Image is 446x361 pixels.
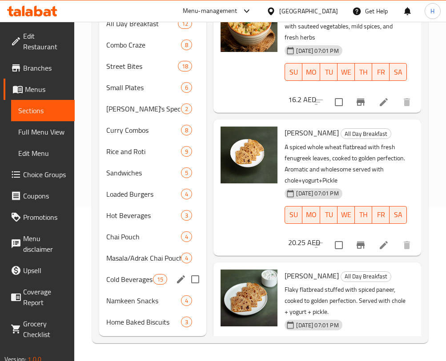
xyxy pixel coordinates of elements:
span: Cold Beverages [106,274,153,285]
div: Hot Beverages3 [99,205,206,226]
span: SA [393,208,403,221]
span: Edit Menu [18,148,68,159]
span: MO [306,208,317,221]
a: Branches [4,57,75,79]
a: Edit Menu [11,143,75,164]
span: H [430,6,434,16]
span: 5 [181,169,192,177]
a: Full Menu View [11,121,75,143]
div: items [153,274,167,285]
div: Sandwiches5 [99,162,206,183]
span: TU [324,66,334,79]
span: WE [341,66,351,79]
h6: 20.25 AED [288,236,320,249]
span: Hot Beverages [106,210,181,221]
h6: 16.2 AED [288,93,316,106]
span: [PERSON_NAME]'s Special [106,103,181,114]
span: Full Menu View [18,127,68,137]
button: TU [320,206,338,224]
span: 3 [181,211,192,220]
span: Chai Pouch [106,231,181,242]
button: delete [396,91,418,113]
span: Edit Restaurant [23,31,68,52]
img: Paneer Paratha [221,270,277,326]
span: [PERSON_NAME] [285,126,339,139]
button: TU [320,63,338,81]
div: Cold Beverages15edit [99,269,206,290]
div: [PERSON_NAME]'s Special2 [99,98,206,119]
div: All Day Breakfast [341,128,391,139]
span: 4 [181,233,192,241]
button: SU [285,206,302,224]
span: TH [358,208,369,221]
a: Coupons [4,185,75,206]
a: Sections [11,100,75,121]
span: Choice Groups [23,169,68,180]
span: Masala/Adrak Chai Pouch [106,253,181,263]
span: 8 [181,41,192,49]
span: All Day Breakfast [341,129,391,139]
a: Edit Restaurant [4,25,75,57]
span: All Day Breakfast [106,18,178,29]
span: Sections [18,105,68,116]
div: Small Plates6 [99,77,206,98]
span: Upsell [23,265,68,276]
span: Coupons [23,190,68,201]
a: Choice Groups [4,164,75,185]
a: Edit menu item [378,97,389,107]
p: A warm, comforting semolina porridge cooked with sauteed vegetables, mild spices, and fresh herbs [285,10,407,43]
span: Menu disclaimer [23,233,68,254]
div: items [178,61,192,71]
button: SU [285,63,302,81]
span: Small Plates [106,82,181,93]
span: Loaded Burgers [106,189,181,199]
span: Rice and Roti [106,146,181,157]
span: WE [341,208,351,221]
div: Chai Pouch4 [99,226,206,247]
span: [DATE] 07:01 PM [293,189,342,198]
span: 4 [181,297,192,305]
button: Branch-specific-item [350,91,371,113]
div: Rice and Roti9 [99,141,206,162]
span: Select to update [329,93,348,111]
span: Street Bites [106,61,178,71]
div: Combo Craze8 [99,34,206,56]
span: 3 [181,318,192,326]
span: SU [289,66,299,79]
span: 8 [181,126,192,135]
div: items [181,189,192,199]
span: [PERSON_NAME] [285,269,339,282]
span: [DATE] 07:01 PM [293,321,342,329]
img: Methi Paratha [221,127,277,183]
a: Grocery Checklist [4,313,75,345]
span: 18 [178,62,192,71]
button: MO [302,206,320,224]
div: items [181,295,192,306]
div: items [181,146,192,157]
button: Branch-specific-item [350,234,371,256]
span: Promotions [23,212,68,222]
span: [DATE] 07:01 PM [293,47,342,55]
button: WE [338,206,355,224]
a: Menu disclaimer [4,228,75,260]
span: SA [393,66,403,79]
a: Coverage Report [4,281,75,313]
button: edit [174,273,188,286]
a: Upsell [4,260,75,281]
span: 2 [181,105,192,113]
span: Home Baked Biscuits [106,317,181,327]
span: Curry Combos [106,125,181,135]
span: SU [289,208,299,221]
div: Loaded Burgers4 [99,183,206,205]
div: [GEOGRAPHIC_DATA] [279,6,338,16]
span: Branches [23,63,68,73]
div: items [181,253,192,263]
div: Namkeen Snacks4 [99,290,206,311]
button: WE [338,63,355,81]
button: FR [372,63,390,81]
div: Curry Combos8 [99,119,206,141]
span: Namkeen Snacks [106,295,181,306]
span: MO [306,66,317,79]
span: All Day Breakfast [341,271,391,282]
